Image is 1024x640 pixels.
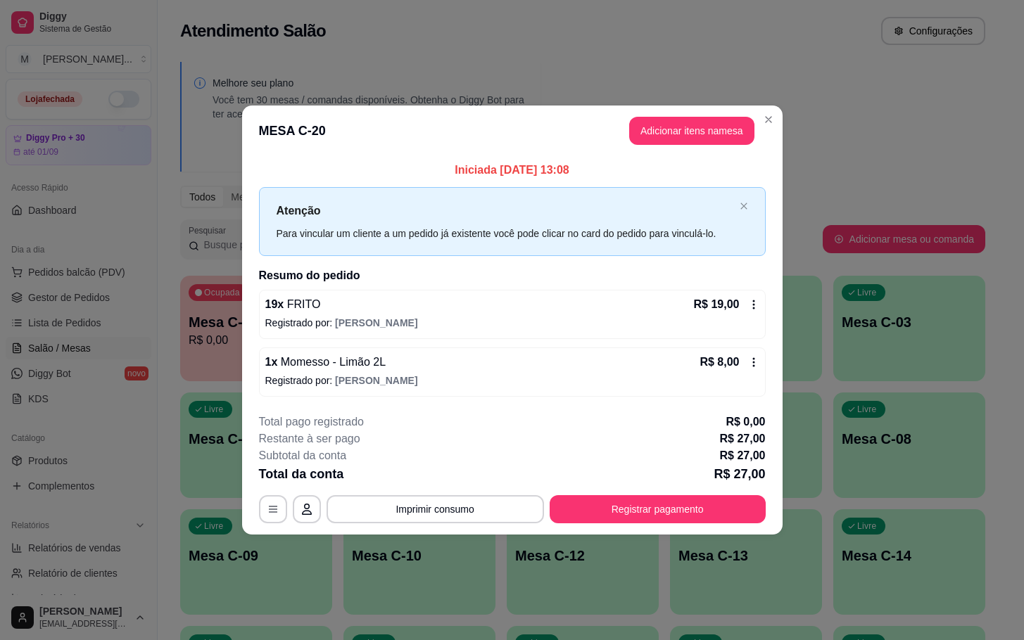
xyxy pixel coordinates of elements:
[259,414,364,430] p: Total pago registrado
[259,447,347,464] p: Subtotal da conta
[740,202,748,210] span: close
[335,317,417,328] span: [PERSON_NAME]
[259,430,360,447] p: Restante à ser pago
[259,267,766,284] h2: Resumo do pedido
[277,356,386,368] span: Momesso - Limão 2L
[277,202,734,219] p: Atenção
[720,430,766,447] p: R$ 27,00
[629,117,754,145] button: Adicionar itens namesa
[265,316,759,330] p: Registrado por:
[550,495,766,523] button: Registrar pagamento
[694,296,740,313] p: R$ 19,00
[700,354,739,371] p: R$ 8,00
[740,202,748,211] button: close
[327,495,544,523] button: Imprimir consumo
[714,464,765,484] p: R$ 27,00
[259,464,344,484] p: Total da conta
[265,296,321,313] p: 19 x
[265,373,759,388] p: Registrado por:
[757,108,780,131] button: Close
[277,226,734,241] div: Para vincular um cliente a um pedido já existente você pode clicar no card do pedido para vinculá...
[265,354,386,371] p: 1 x
[720,447,766,464] p: R$ 27,00
[242,105,783,156] header: MESA C-20
[335,375,417,386] span: [PERSON_NAME]
[284,298,320,310] span: FRITO
[259,162,766,179] p: Iniciada [DATE] 13:08
[726,414,765,430] p: R$ 0,00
